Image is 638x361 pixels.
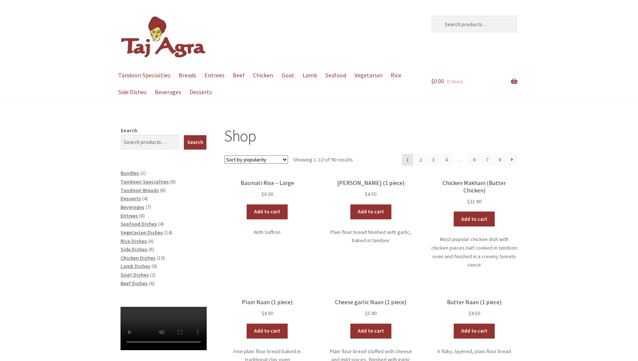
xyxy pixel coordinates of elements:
a: Beef [229,67,248,84]
a: Page 6 [468,154,480,166]
a: Lamb Dishes [121,263,150,269]
a: Page 3 [428,154,440,166]
span: $ [262,191,264,197]
span: 4 [144,195,146,202]
span: $ [431,77,434,85]
span: 6 [153,263,156,269]
span: 0 items [447,78,463,85]
span: 0.00 [431,77,444,85]
h2: Basmati Rice – Large [224,179,310,186]
a: Add to cart: “Garlic Naan (1 piece)” [350,204,391,219]
span: 10 [158,254,163,261]
a: Add to cart: “Cheese garlic Naan (1 piece)” [350,324,391,339]
a: Side Dishes [115,84,150,101]
a: Page 2 [415,154,426,166]
p: With Saffron [224,228,310,237]
input: Search products… [431,16,517,33]
a: Chicken [250,67,277,84]
span: 8 [141,212,143,219]
span: 7 [147,204,150,210]
a: Add to cart: “Chicken Makhani (Butter Chicken)” [454,212,495,226]
select: Shop order [224,155,288,164]
span: 4 [160,220,162,227]
a: Entrees [121,212,138,219]
a: Tandoori Specialties [121,178,169,185]
span: $ [365,310,368,317]
a: Bundles [121,170,139,176]
span: 2 [151,271,154,278]
img: Dickson | Taj Agra Indian Restaurant [121,16,206,59]
bdi: 6.00 [262,191,273,197]
a: Butter Naan (1 piece) $4.50 [431,299,517,318]
span: 1 [142,170,144,176]
a: Rice Dishes [121,238,147,244]
span: 14 [166,229,171,236]
a: Vegetarian Dishes [121,229,163,236]
span: 6 [150,280,153,287]
span: $ [467,198,470,205]
a: Basmati Rice – Large $6.00 [224,179,310,198]
bdi: 4.00 [262,310,273,317]
span: 8 [150,246,153,253]
a: Seafood Dishes [121,220,157,227]
a: Chicken Dishes [121,254,156,261]
bdi: 21.90 [467,198,481,205]
a: Tandoori Specialties [115,67,174,84]
h2: Chicken Makhani (Butter Chicken) [431,179,517,194]
a: → [507,154,517,166]
span: … [453,154,467,166]
nav: Product Pagination [402,154,517,166]
a: Beef Dishes [121,280,148,287]
a: [PERSON_NAME] (1 piece) $4.50 [328,179,414,198]
bdi: 4.50 [469,310,480,317]
h2: Butter Naan (1 piece) [431,299,517,306]
span: 8 [172,178,174,185]
a: Beverages [121,204,144,210]
h2: Cheese garlic Naan (1 piece) [328,299,414,306]
a: Add to cart: “Butter Naan (1 piece)” [454,324,495,339]
h2: Plain Naan (1 piece) [224,299,310,306]
p: Showing 1–12 of 90 results [293,154,353,166]
bdi: 4.50 [365,191,376,197]
a: Lamb [299,67,320,84]
span: $ [469,310,471,317]
a: Side Dishes [121,246,147,253]
a: $0.00 0 items [431,67,517,96]
a: Chicken Makhani (Butter Chicken) $21.90 [431,179,517,206]
h2: [PERSON_NAME] (1 piece) [328,179,414,186]
span: Desserts [121,195,141,202]
span: $ [365,191,368,197]
a: Add to cart: “Plain Naan (1 piece)” [247,324,288,339]
a: Rice [387,67,405,84]
span: 6 [150,238,152,244]
a: Goat Dishes [121,271,149,278]
a: Add to cart: “Basmati Rice - Large” [247,204,288,219]
input: Search products… [121,135,180,150]
span: 8 [162,187,164,194]
a: Tandoori Breads [121,187,159,194]
a: Page 4 [440,154,452,166]
a: Entrees [201,67,228,84]
button: Search [184,135,207,150]
a: Desserts [186,84,215,101]
p: Plain flour bread finished with garlic, baked in tandoor [328,228,414,245]
a: Cheese garlic Naan (1 piece) $5.90 [328,299,414,318]
a: Vegetarian [351,67,386,84]
a: Plain Naan (1 piece) $4.00 [224,299,310,318]
a: Page 7 [481,154,493,166]
label: Search [121,127,137,134]
span: Page 1 [402,154,414,166]
a: Seafood [322,67,350,84]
